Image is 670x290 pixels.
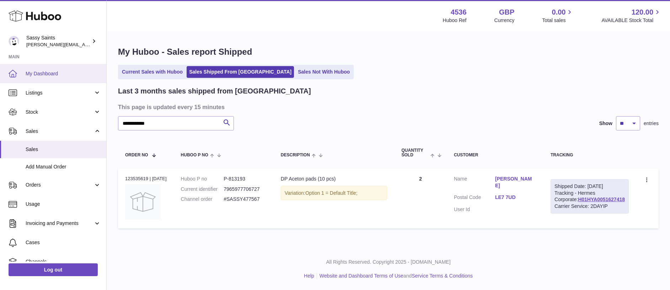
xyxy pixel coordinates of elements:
a: Current Sales with Huboo [119,66,185,78]
a: 120.00 AVAILABLE Stock Total [601,7,661,24]
a: Help [304,273,314,279]
div: Currency [494,17,515,24]
div: 123535619 | [DATE] [125,176,167,182]
dt: Name [454,176,495,191]
a: Service Terms & Conditions [412,273,473,279]
dt: Huboo P no [181,176,224,182]
span: Sales [26,146,101,153]
span: Invoicing and Payments [26,220,93,227]
h1: My Huboo - Sales report Shipped [118,46,659,58]
img: ramey@sassysaints.com [9,36,19,47]
a: 0.00 Total sales [542,7,574,24]
span: 120.00 [632,7,653,17]
div: Huboo Ref [443,17,467,24]
h3: This page is updated every 15 minutes [118,103,657,111]
dd: 7965977706727 [224,186,267,193]
span: Quantity Sold [401,148,428,157]
a: Sales Not With Huboo [295,66,352,78]
span: entries [644,120,659,127]
a: LE7 7UD [495,194,536,201]
span: AVAILABLE Stock Total [601,17,661,24]
strong: GBP [499,7,514,17]
a: Sales Shipped From [GEOGRAPHIC_DATA] [187,66,294,78]
span: 0.00 [552,7,566,17]
div: Sassy Saints [26,34,90,48]
a: [PERSON_NAME] [495,176,536,189]
span: Channels [26,258,101,265]
dt: Channel order [181,196,224,203]
label: Show [599,120,612,127]
h2: Last 3 months sales shipped from [GEOGRAPHIC_DATA] [118,86,311,96]
a: Log out [9,263,98,276]
div: Tracking - Hermes Corporate: [551,179,629,214]
span: Cases [26,239,101,246]
dd: P-813193 [224,176,267,182]
span: Description [281,153,310,157]
span: Listings [26,90,93,96]
dt: User Id [454,206,495,213]
dt: Current identifier [181,186,224,193]
div: Shipped Date: [DATE] [554,183,625,190]
span: Order No [125,153,148,157]
a: Website and Dashboard Terms of Use [320,273,403,279]
td: 2 [394,168,446,229]
span: Huboo P no [181,153,208,157]
span: [PERSON_NAME][EMAIL_ADDRESS][DOMAIN_NAME] [26,42,143,47]
span: Orders [26,182,93,188]
div: Carrier Service: 2DAYIP [554,203,625,210]
div: Tracking [551,153,629,157]
a: H01HYA0051627418 [578,197,625,202]
span: Add Manual Order [26,163,101,170]
div: Customer [454,153,536,157]
span: Total sales [542,17,574,24]
div: Variation: [281,186,387,200]
dt: Postal Code [454,194,495,203]
img: no-photo.jpg [125,184,161,220]
div: DP Aceton pads (10 pcs) [281,176,387,182]
span: Usage [26,201,101,208]
span: My Dashboard [26,70,101,77]
p: All Rights Reserved. Copyright 2025 - [DOMAIN_NAME] [112,259,664,265]
strong: 4536 [451,7,467,17]
dd: #SASSY477567 [224,196,267,203]
span: Sales [26,128,93,135]
li: and [317,273,473,279]
span: Stock [26,109,93,116]
span: Option 1 = Default Title; [305,190,358,196]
